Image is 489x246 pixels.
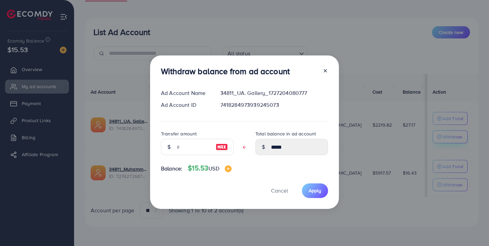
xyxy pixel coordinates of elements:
[161,165,182,173] span: Balance:
[161,130,197,137] label: Transfer amount
[161,66,290,76] h3: Withdraw balance from ad account
[215,89,333,97] div: 34811_UA. Gallery_1727204080777
[188,164,231,173] h4: $15.53
[215,101,333,109] div: 7418284973939245073
[209,165,219,172] span: USD
[460,215,484,241] iframe: Chat
[262,183,296,198] button: Cancel
[156,89,215,97] div: Ad Account Name
[271,187,288,194] span: Cancel
[216,143,228,151] img: image
[309,187,321,194] span: Apply
[156,101,215,109] div: Ad Account ID
[255,130,316,137] label: Total balance in ad account
[302,183,328,198] button: Apply
[225,165,232,172] img: image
